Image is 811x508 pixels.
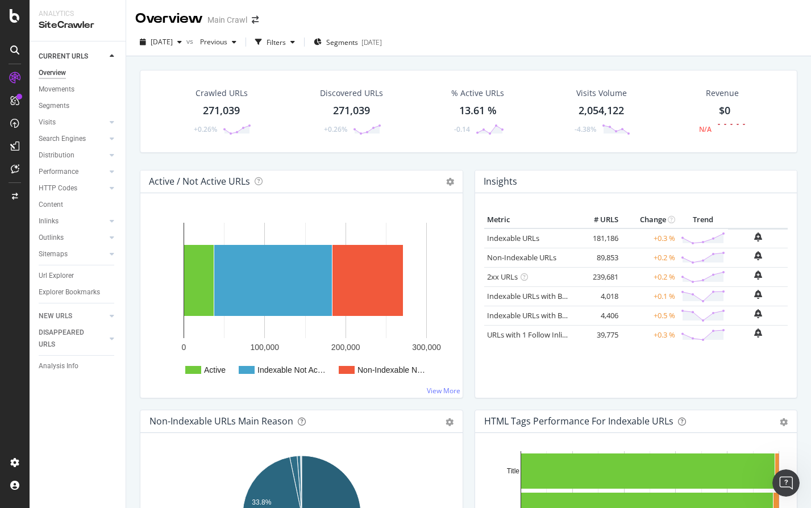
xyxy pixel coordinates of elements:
[151,37,173,47] span: 2025 Sep. 25th
[451,88,504,99] div: % Active URLs
[39,84,118,95] a: Movements
[39,232,64,244] div: Outlinks
[39,182,77,194] div: HTTP Codes
[621,286,678,306] td: +0.1 %
[39,100,118,112] a: Segments
[39,327,96,351] div: DISAPPEARED URLS
[207,14,247,26] div: Main Crawl
[149,211,454,389] svg: A chart.
[39,360,78,372] div: Analysis Info
[459,103,497,118] div: 13.61 %
[487,252,556,263] a: Non-Indexable URLs
[39,100,69,112] div: Segments
[149,415,293,427] div: Non-Indexable URLs Main Reason
[324,124,347,134] div: +0.26%
[454,124,470,134] div: -0.14
[182,343,186,352] text: 0
[39,215,59,227] div: Inlinks
[576,286,621,306] td: 4,018
[39,67,118,79] a: Overview
[484,415,673,427] div: HTML Tags Performance for Indexable URLs
[576,88,627,99] div: Visits Volume
[575,124,596,134] div: -4.38%
[39,215,106,227] a: Inlinks
[39,51,88,63] div: CURRENT URLS
[39,270,74,282] div: Url Explorer
[39,182,106,194] a: HTTP Codes
[39,149,74,161] div: Distribution
[331,343,360,352] text: 200,000
[196,33,241,51] button: Previous
[678,211,728,228] th: Trend
[251,343,280,352] text: 100,000
[39,149,106,161] a: Distribution
[333,103,370,118] div: 271,039
[754,290,762,299] div: bell-plus
[39,199,63,211] div: Content
[579,103,624,118] div: 2,054,122
[361,38,382,47] div: [DATE]
[754,270,762,280] div: bell-plus
[780,418,788,426] div: gear
[194,124,217,134] div: +0.26%
[39,116,106,128] a: Visits
[621,267,678,286] td: +0.2 %
[39,248,106,260] a: Sitemaps
[446,178,454,186] i: Options
[357,365,425,374] text: Non-Indexable N…
[39,327,106,351] a: DISAPPEARED URLS
[267,38,286,47] div: Filters
[39,133,106,145] a: Search Engines
[203,103,240,118] div: 271,039
[706,88,739,99] span: Revenue
[754,328,762,338] div: bell-plus
[772,469,800,497] iframe: Intercom live chat
[39,51,106,63] a: CURRENT URLS
[621,306,678,325] td: +0.5 %
[754,309,762,318] div: bell-plus
[427,386,460,395] a: View More
[39,286,118,298] a: Explorer Bookmarks
[621,211,678,228] th: Change
[754,251,762,260] div: bell-plus
[506,467,519,475] text: Title
[39,84,74,95] div: Movements
[487,291,582,301] a: Indexable URLs with Bad H1
[576,306,621,325] td: 4,406
[39,67,66,79] div: Overview
[251,33,300,51] button: Filters
[576,248,621,267] td: 89,853
[621,325,678,344] td: +0.3 %
[576,228,621,248] td: 181,186
[39,166,106,178] a: Performance
[576,211,621,228] th: # URLS
[39,248,68,260] div: Sitemaps
[252,16,259,24] div: arrow-right-arrow-left
[257,365,326,374] text: Indexable Not Ac…
[39,232,106,244] a: Outlinks
[487,272,518,282] a: 2xx URLs
[39,116,56,128] div: Visits
[484,174,517,189] h4: Insights
[135,9,203,28] div: Overview
[39,19,117,32] div: SiteCrawler
[487,310,611,320] a: Indexable URLs with Bad Description
[39,9,117,19] div: Analytics
[309,33,386,51] button: Segments[DATE]
[39,270,118,282] a: Url Explorer
[252,498,271,506] text: 33.8%
[39,286,100,298] div: Explorer Bookmarks
[39,133,86,145] div: Search Engines
[39,199,118,211] a: Content
[186,36,196,46] span: vs
[326,38,358,47] span: Segments
[446,418,454,426] div: gear
[621,228,678,248] td: +0.3 %
[39,310,106,322] a: NEW URLS
[621,248,678,267] td: +0.2 %
[576,267,621,286] td: 239,681
[699,124,712,134] div: N/A
[320,88,383,99] div: Discovered URLs
[412,343,441,352] text: 300,000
